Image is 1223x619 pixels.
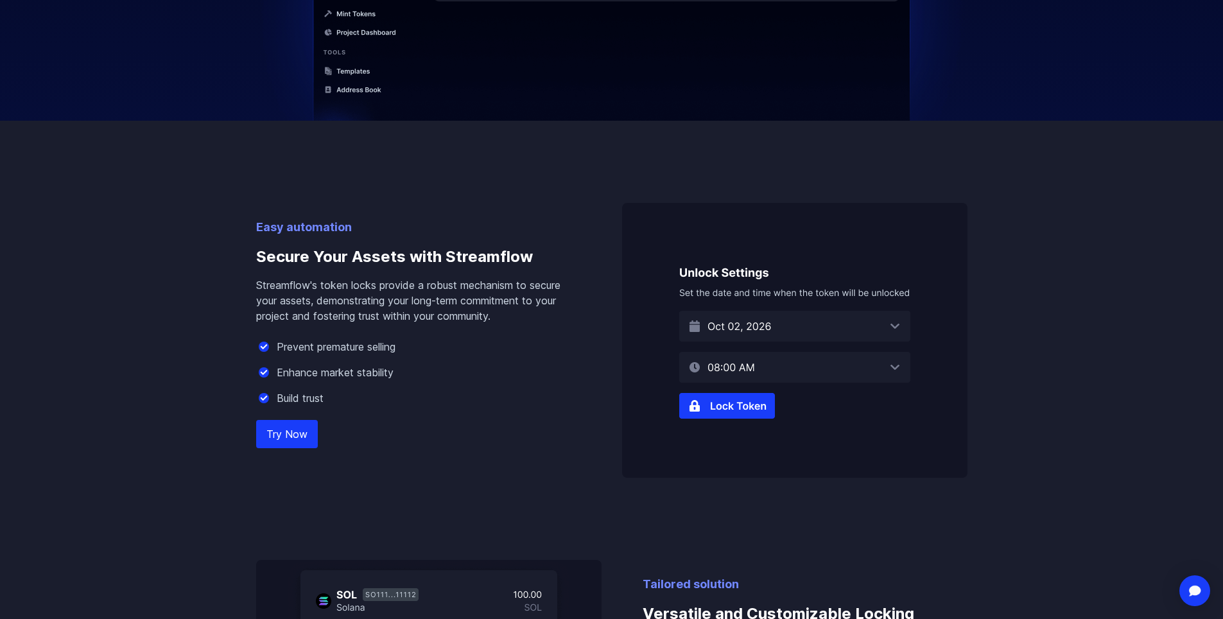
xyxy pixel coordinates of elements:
h3: Secure Your Assets with Streamflow [256,236,581,277]
p: Enhance market stability [277,365,394,380]
p: Prevent premature selling [277,339,395,354]
p: Tailored solution [643,575,967,593]
p: Easy automation [256,218,581,236]
div: Open Intercom Messenger [1179,575,1210,606]
img: Secure Your Assets with Streamflow [622,203,967,478]
p: Build trust [277,390,324,406]
p: Streamflow's token locks provide a robust mechanism to secure your assets, demonstrating your lon... [256,277,581,324]
a: Try Now [256,420,318,448]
